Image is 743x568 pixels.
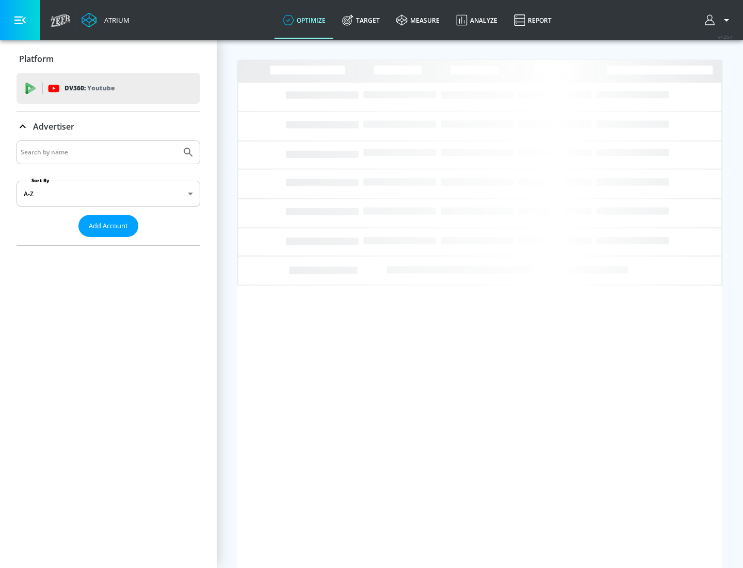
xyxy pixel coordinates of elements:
p: Advertiser [33,121,74,132]
p: DV360: [64,83,115,94]
a: Analyze [448,2,506,39]
p: Youtube [87,83,115,93]
a: optimize [274,2,334,39]
nav: list of Advertiser [17,237,200,245]
a: Target [334,2,388,39]
a: measure [388,2,448,39]
div: DV360: Youtube [17,73,200,104]
a: Atrium [82,12,130,28]
div: Atrium [100,15,130,25]
div: A-Z [17,181,200,207]
span: Add Account [89,220,128,232]
a: Report [506,2,560,39]
span: v 4.25.4 [718,34,733,40]
button: Add Account [78,215,138,237]
div: Advertiser [17,112,200,141]
div: Platform [17,44,200,73]
p: Platform [19,53,54,65]
div: Advertiser [17,140,200,245]
label: Sort By [29,177,52,184]
input: Search by name [21,146,177,159]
